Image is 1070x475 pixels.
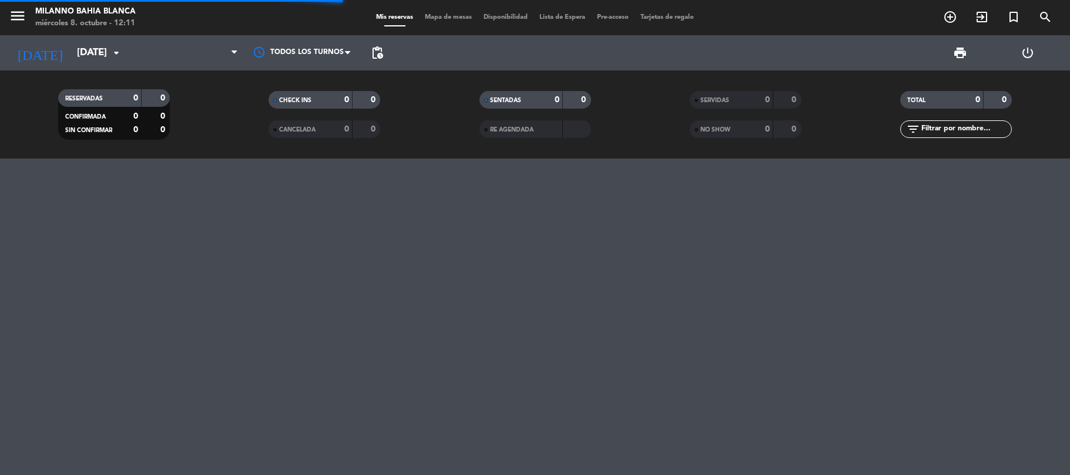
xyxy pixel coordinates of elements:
[1002,96,1009,104] strong: 0
[419,14,478,21] span: Mapa de mesas
[35,18,136,29] div: miércoles 8. octubre - 12:11
[35,6,136,18] div: Milanno bahia blanca
[920,123,1011,136] input: Filtrar por nombre...
[371,96,378,104] strong: 0
[279,97,311,103] span: CHECK INS
[534,14,591,21] span: Lista de Espera
[9,7,26,25] i: menu
[994,35,1061,70] div: LOG OUT
[975,96,980,104] strong: 0
[765,96,770,104] strong: 0
[700,97,729,103] span: SERVIDAS
[371,125,378,133] strong: 0
[943,10,957,24] i: add_circle_outline
[9,40,71,66] i: [DATE]
[160,126,167,134] strong: 0
[478,14,534,21] span: Disponibilidad
[160,112,167,120] strong: 0
[700,127,730,133] span: NO SHOW
[370,14,419,21] span: Mis reservas
[906,122,920,136] i: filter_list
[591,14,635,21] span: Pre-acceso
[581,96,588,104] strong: 0
[370,46,384,60] span: pending_actions
[344,125,349,133] strong: 0
[133,94,138,102] strong: 0
[133,126,138,134] strong: 0
[907,97,925,103] span: TOTAL
[65,127,112,133] span: SIN CONFIRMAR
[765,125,770,133] strong: 0
[1021,46,1035,60] i: power_settings_new
[791,125,799,133] strong: 0
[635,14,700,21] span: Tarjetas de regalo
[953,46,967,60] span: print
[1007,10,1021,24] i: turned_in_not
[109,46,123,60] i: arrow_drop_down
[490,127,534,133] span: RE AGENDADA
[9,7,26,29] button: menu
[344,96,349,104] strong: 0
[65,96,103,102] span: RESERVADAS
[160,94,167,102] strong: 0
[279,127,316,133] span: CANCELADA
[1038,10,1052,24] i: search
[65,114,106,120] span: CONFIRMADA
[791,96,799,104] strong: 0
[133,112,138,120] strong: 0
[490,97,521,103] span: SENTADAS
[975,10,989,24] i: exit_to_app
[555,96,559,104] strong: 0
